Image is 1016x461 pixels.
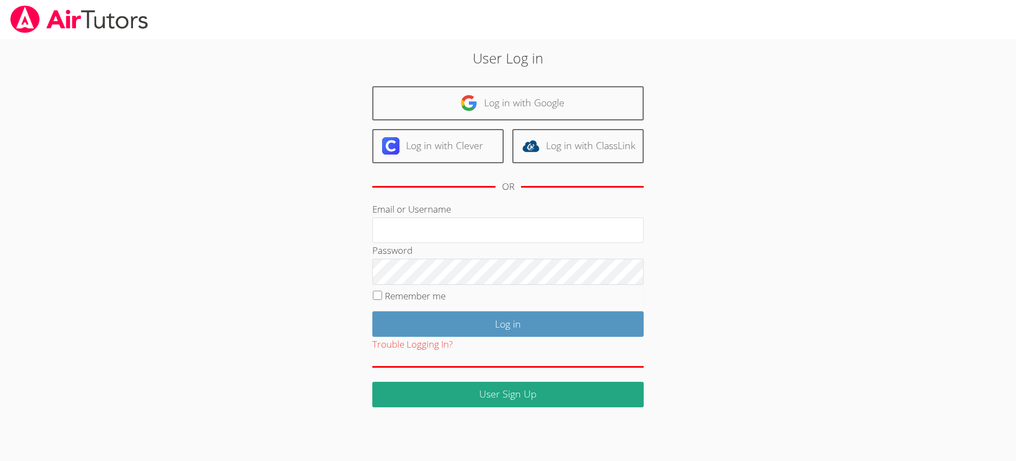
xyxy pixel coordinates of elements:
[372,203,451,215] label: Email or Username
[9,5,149,33] img: airtutors_banner-c4298cdbf04f3fff15de1276eac7730deb9818008684d7c2e4769d2f7ddbe033.png
[382,137,399,155] img: clever-logo-6eab21bc6e7a338710f1a6ff85c0baf02591cd810cc4098c63d3a4b26e2feb20.svg
[234,48,783,68] h2: User Log in
[372,311,644,337] input: Log in
[372,337,453,353] button: Trouble Logging In?
[460,94,478,112] img: google-logo-50288ca7cdecda66e5e0955fdab243c47b7ad437acaf1139b6f446037453330a.svg
[372,129,504,163] a: Log in with Clever
[512,129,644,163] a: Log in with ClassLink
[522,137,539,155] img: classlink-logo-d6bb404cc1216ec64c9a2012d9dc4662098be43eaf13dc465df04b49fa7ab582.svg
[385,290,446,302] label: Remember me
[372,86,644,120] a: Log in with Google
[372,244,412,257] label: Password
[372,382,644,407] a: User Sign Up
[502,179,515,195] div: OR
